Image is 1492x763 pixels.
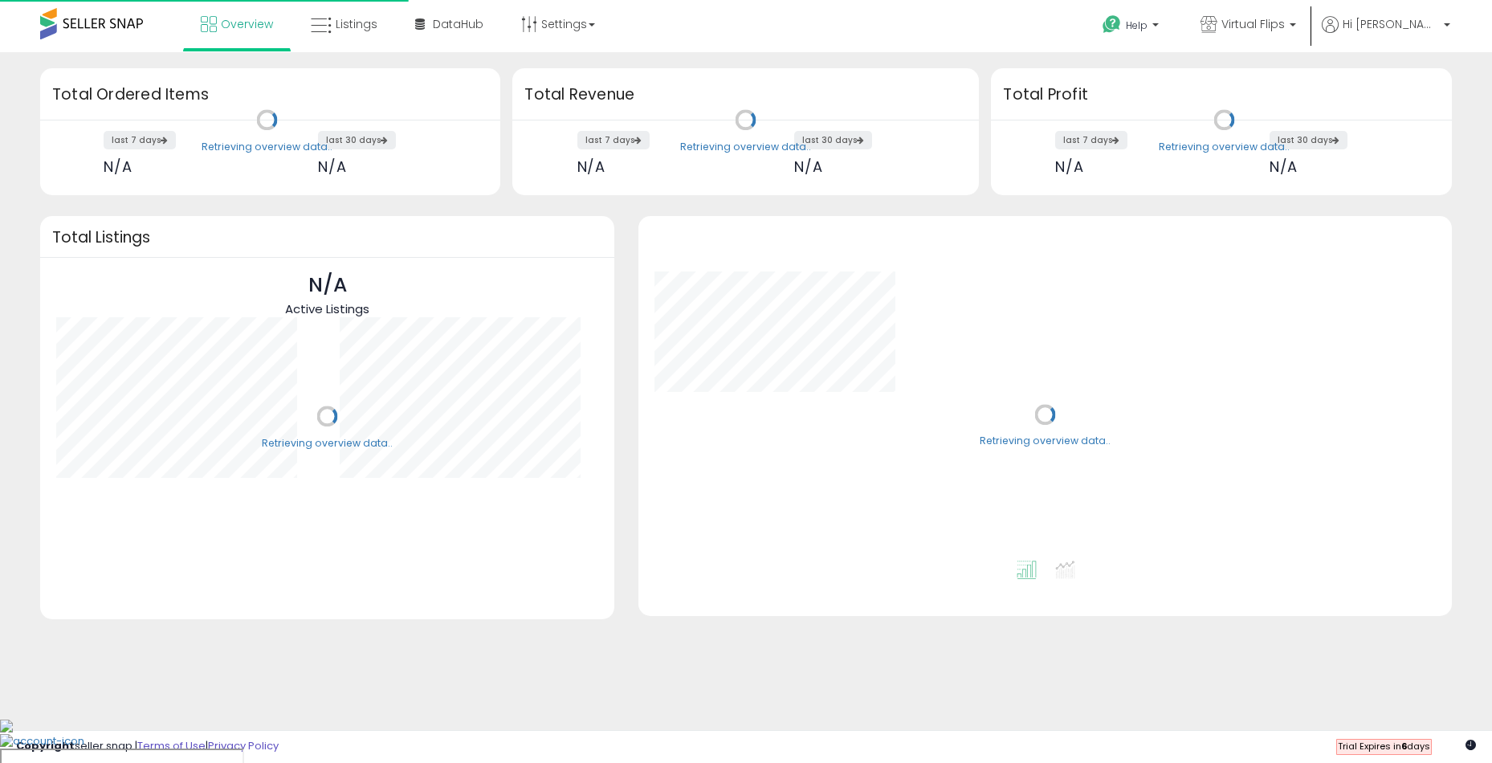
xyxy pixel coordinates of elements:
a: Hi [PERSON_NAME] [1322,16,1450,52]
div: Retrieving overview data.. [680,140,811,154]
div: Retrieving overview data.. [1159,140,1290,154]
a: Help [1090,2,1175,52]
div: Retrieving overview data.. [262,436,393,451]
i: Get Help [1102,14,1122,35]
span: Listings [336,16,377,32]
span: Help [1126,18,1148,32]
span: Virtual Flips [1221,16,1285,32]
div: Retrieving overview data.. [980,435,1111,449]
div: Retrieving overview data.. [202,140,332,154]
span: Overview [221,16,273,32]
span: DataHub [433,16,483,32]
span: Hi [PERSON_NAME] [1343,16,1439,32]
